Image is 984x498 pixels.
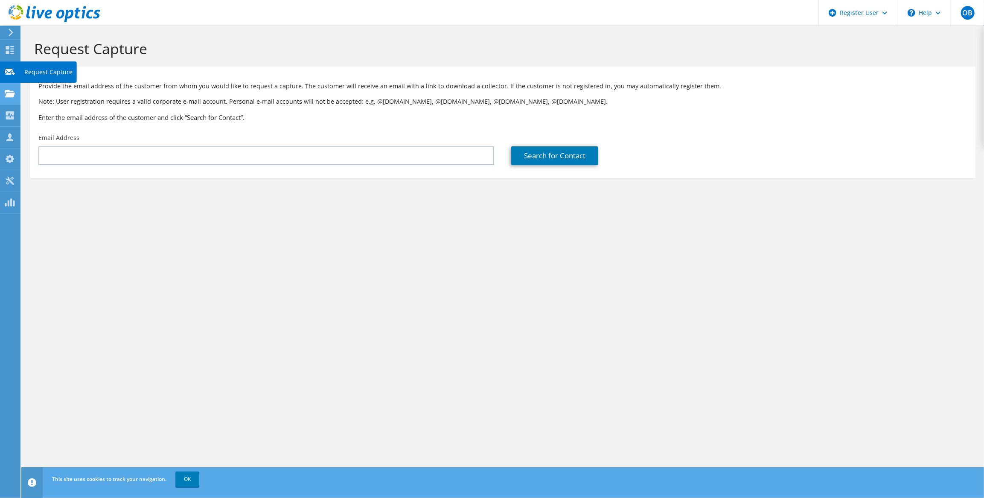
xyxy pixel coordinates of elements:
[175,472,199,487] a: OK
[34,40,967,58] h1: Request Capture
[38,82,967,91] p: Provide the email address of the customer from whom you would like to request a capture. The cust...
[38,134,79,142] label: Email Address
[52,475,166,483] span: This site uses cookies to track your navigation.
[511,146,598,165] a: Search for Contact
[38,113,967,122] h3: Enter the email address of the customer and click “Search for Contact”.
[908,9,915,17] svg: \n
[20,61,77,83] div: Request Capture
[38,97,967,106] p: Note: User registration requires a valid corporate e-mail account. Personal e-mail accounts will ...
[961,6,975,20] span: OB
